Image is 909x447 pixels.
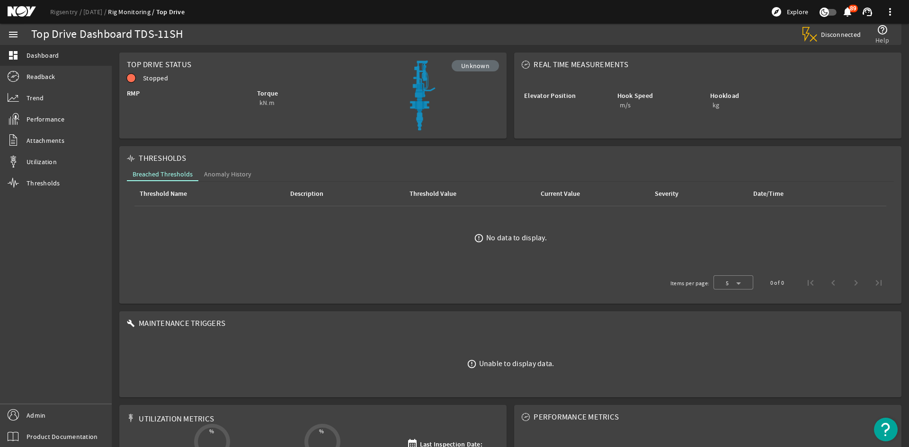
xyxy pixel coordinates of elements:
[534,60,628,70] span: REAL TIME MEASUREMENTS
[771,6,782,18] mat-icon: explore
[27,411,45,420] span: Admin
[156,8,185,17] a: Top Drive
[108,8,156,16] a: Rig Monitoring
[290,189,323,199] div: Description
[289,189,397,199] div: Description
[259,98,275,107] span: kN.m
[479,359,554,368] div: Unable to display data.
[139,319,225,328] span: MAINTENANCE TRIGGERS
[139,414,214,424] span: UTILIZATION METRICS
[541,189,580,199] div: Current Value
[205,427,219,436] span: %
[770,278,784,288] div: 0 of 0
[83,8,108,16] a: [DATE]
[655,189,678,199] div: Severity
[127,89,140,98] b: RMP
[8,50,19,61] mat-icon: dashboard
[670,279,710,288] div: Items per page:
[127,60,191,70] span: Top Drive Status
[27,93,44,103] span: Trend
[27,72,55,81] span: Readback
[842,6,853,18] mat-icon: notifications
[133,171,193,177] span: Breached Thresholds
[143,73,168,83] span: Stopped
[467,359,477,369] mat-icon: error_outline
[877,24,888,35] mat-icon: help_outline
[524,91,576,100] b: Elevator Position
[787,7,808,17] span: Explore
[27,432,98,441] span: Product Documentation
[879,0,901,23] button: more_vert
[452,60,499,71] div: Unknown
[710,91,739,100] b: Hookload
[50,8,83,16] a: Rigsentry
[821,30,861,39] span: Disconnected
[27,178,60,188] span: Thresholds
[140,189,187,199] div: Threshold Name
[31,30,183,39] div: Top Drive Dashboard TDS-11SH
[27,136,64,145] span: Attachments
[617,91,653,100] b: Hook Speed
[767,4,812,19] button: Explore
[139,154,186,163] span: THRESHOLDS
[138,189,277,199] div: Threshold Name
[27,114,64,124] span: Performance
[474,233,484,243] mat-icon: error_outline
[127,320,135,328] mat-icon: build
[752,189,854,199] div: Date/Time
[8,29,19,40] mat-icon: menu
[534,412,619,422] span: PERFORMANCE METRICS
[842,7,852,17] button: 89
[395,60,448,131] img: Equipment Image
[27,51,59,60] span: Dashboard
[410,189,456,199] div: Threshold Value
[862,6,873,18] mat-icon: support_agent
[713,100,720,110] span: kg
[27,157,57,167] span: Utilization
[653,189,740,199] div: Severity
[315,427,329,436] span: %
[486,233,547,243] div: No data to display.
[204,171,251,177] span: Anomaly History
[620,100,631,110] span: m/s
[875,35,889,45] span: Help
[257,89,278,98] b: Torque
[874,418,898,441] button: Open Resource Center
[753,189,784,199] div: Date/Time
